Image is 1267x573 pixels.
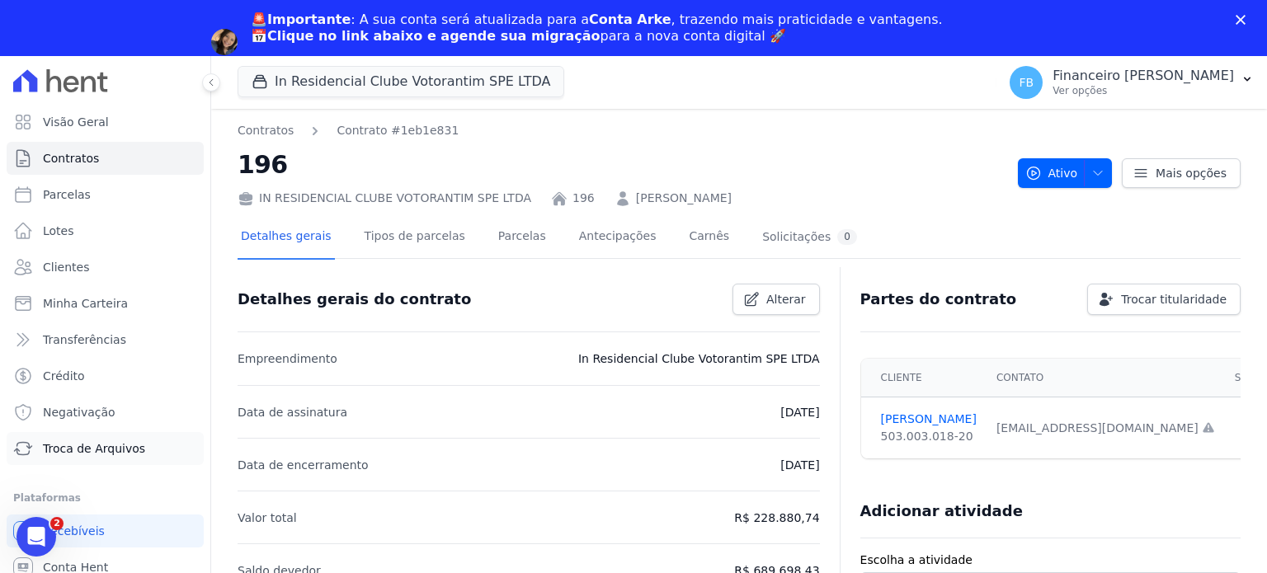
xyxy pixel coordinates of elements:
span: Visão Geral [43,114,109,130]
button: FB Financeiro [PERSON_NAME] Ver opções [996,59,1267,106]
button: In Residencial Clube Votorantim SPE LTDA [238,66,564,97]
a: Alterar [732,284,820,315]
p: Financeiro [PERSON_NAME] [1053,68,1234,84]
span: Transferências [43,331,126,348]
a: Parcelas [495,216,549,260]
div: 503.003.018-20 [881,428,977,445]
a: Agendar migração [251,54,387,73]
label: Escolha a atividade [860,552,1241,569]
span: Lotes [43,223,74,239]
a: Troca de Arquivos [7,432,204,465]
nav: Breadcrumb [238,122,1005,139]
p: R$ 228.880,74 [734,508,819,528]
b: Conta Arke [589,12,671,27]
span: Parcelas [43,186,91,203]
span: Trocar titularidade [1121,291,1227,308]
img: Profile image for Adriane [211,29,238,55]
a: Contratos [238,122,294,139]
div: Solicitações [762,229,857,245]
div: : A sua conta será atualizada para a , trazendo mais praticidade e vantagens. 📅 para a nova conta... [251,12,943,45]
a: Tipos de parcelas [361,216,469,260]
a: Trocar titularidade [1087,284,1241,315]
a: Antecipações [576,216,660,260]
a: Clientes [7,251,204,284]
a: Negativação [7,396,204,429]
p: [DATE] [780,402,819,422]
span: Crédito [43,368,85,384]
a: Visão Geral [7,106,204,139]
th: Contato [987,359,1225,397]
p: [DATE] [780,455,819,475]
a: Recebíveis [7,514,204,547]
h3: Partes do contrato [860,289,1017,309]
span: 2 [50,517,64,530]
span: Mais opções [1156,165,1227,181]
a: Contrato #1eb1e831 [337,122,459,139]
a: 196 [572,190,595,207]
span: Minha Carteira [43,295,128,312]
span: Clientes [43,259,89,275]
div: Plataformas [13,488,197,508]
a: Parcelas [7,178,204,211]
a: Lotes [7,214,204,247]
iframe: Intercom live chat [16,517,56,557]
div: [EMAIL_ADDRESS][DOMAIN_NAME] [996,420,1215,437]
a: Crédito [7,359,204,392]
b: Clique no link abaixo e agende sua migração [267,28,601,44]
p: Ver opções [1053,84,1234,97]
p: Data de encerramento [238,455,369,475]
a: Detalhes gerais [238,216,335,260]
h3: Adicionar atividade [860,501,1023,521]
p: Data de assinatura [238,402,347,422]
span: Ativo [1025,158,1078,188]
p: In Residencial Clube Votorantim SPE LTDA [578,349,820,369]
span: FB [1019,77,1034,88]
div: IN RESIDENCIAL CLUBE VOTORANTIM SPE LTDA [238,190,531,207]
div: Fechar [1236,15,1252,25]
span: Negativação [43,404,115,420]
div: 0 [837,229,857,245]
a: Minha Carteira [7,287,204,320]
b: 🚨Importante [251,12,351,27]
span: Alterar [766,291,806,308]
a: Carnês [685,216,732,260]
span: Troca de Arquivos [43,440,145,457]
span: Contratos [43,150,99,167]
a: Transferências [7,323,204,356]
p: Empreendimento [238,349,337,369]
a: Mais opções [1122,158,1241,188]
h2: 196 [238,146,1005,183]
button: Ativo [1018,158,1113,188]
a: [PERSON_NAME] [881,411,977,428]
th: Cliente [861,359,987,397]
p: Valor total [238,508,297,528]
a: Solicitações0 [759,216,860,260]
a: [PERSON_NAME] [636,190,732,207]
h3: Detalhes gerais do contrato [238,289,471,309]
span: Recebíveis [43,523,105,539]
nav: Breadcrumb [238,122,459,139]
a: Contratos [7,142,204,175]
